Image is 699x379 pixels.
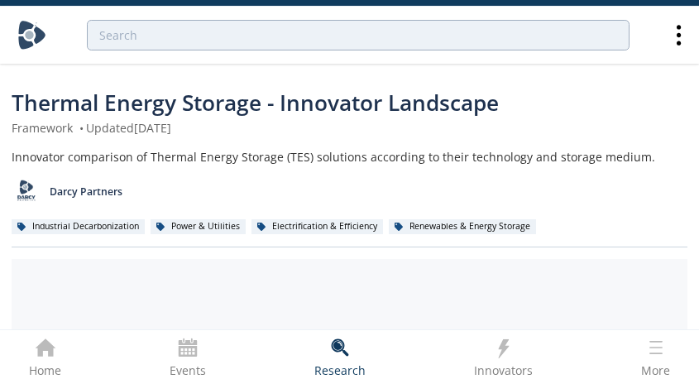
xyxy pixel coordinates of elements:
[17,21,46,50] img: Home
[50,185,122,199] p: Darcy Partners
[12,148,687,166] div: Innovator comparison of Thermal Energy Storage (TES) solutions according to their technology and ...
[12,119,687,137] div: Framework Updated [DATE]
[12,88,499,118] span: Thermal Energy Storage - Innovator Landscape
[389,219,536,234] div: Renewables & Energy Storage
[87,20,630,50] input: Advanced Search
[76,120,86,136] span: •
[251,219,383,234] div: Electrification & Efficiency
[12,219,145,234] div: Industrial Decarbonization
[151,219,246,234] div: Power & Utilities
